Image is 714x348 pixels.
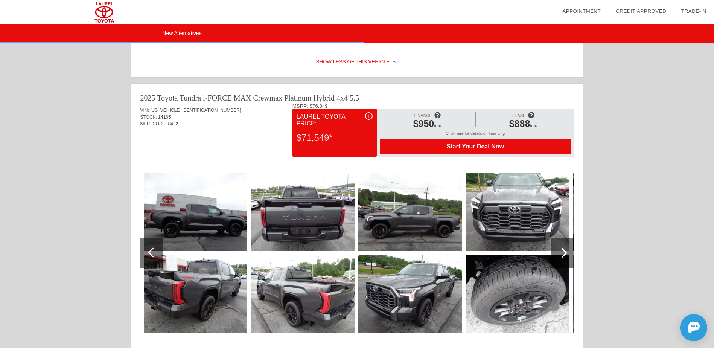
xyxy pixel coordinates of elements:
[466,255,569,333] img: 00145e5a0c0549d2bc167124f21ac921.JPG
[573,173,676,251] img: a77c473544a9418d88aa58af1335359d.JPG
[365,112,373,120] div: i
[297,112,373,128] div: Laurel Toyota Price:
[646,307,714,348] iframe: Chat Assistance
[140,108,149,113] span: VIN:
[251,173,355,251] img: ccfdc463da644e14b52dbad25ce56146.JPG
[150,108,241,113] span: [US_VEHICLE_IDENTIFICATION_NUMBER]
[512,113,525,118] span: LEASE
[681,8,706,14] a: Trade-In
[358,173,462,251] img: e97f2c3fa62b4c8c943a506dbd607abe.JPG
[144,173,247,251] img: e4f842ea217b47918b8b0aafc1ad4e70.JPG
[158,114,171,120] span: 14165
[144,255,247,333] img: 92a77331a40840559ec54e98bb912168.JPG
[413,118,434,129] span: $950
[480,118,567,131] div: /mo
[616,8,666,14] a: Credit Approved
[384,118,471,131] div: /mo
[131,47,583,77] div: Show Less of this Vehicle
[509,118,530,129] span: $888
[140,139,574,151] div: Quoted on [DATE] 8:06:50 PM
[253,93,359,103] div: Crewmax Platinum Hybrid 4x4 5.5
[358,255,462,333] img: 52771210debc4cccac9e3b471d278825.JPG
[168,121,178,127] span: 8422
[297,128,373,148] div: $71,549*
[380,131,571,139] div: Click here for details on financing
[573,255,676,333] img: c17e4d73410d4abd99b24a1ad7bb4a80.JPG
[140,114,157,120] span: STOCK:
[389,143,561,150] span: Start Your Deal Now
[140,93,251,103] div: 2025 Toyota Tundra i-FORCE MAX
[562,8,601,14] a: Appointment
[414,113,432,118] span: FINANCE
[292,103,574,109] div: MSRP: $76,049
[466,173,569,251] img: 7a5dd664256c4c5e9d593d4f6cf50e65.JPG
[251,255,355,333] img: 70d94dcf5eb64a70bd7ac82b118e35aa.JPG
[140,121,167,127] span: MFR. CODE:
